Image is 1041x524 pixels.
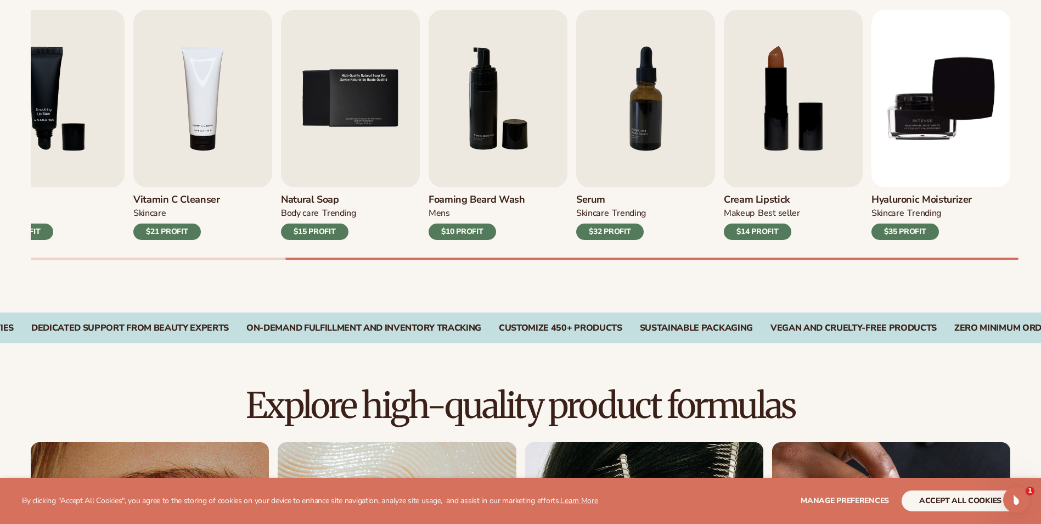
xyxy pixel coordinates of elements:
div: TRENDING [322,208,356,219]
a: 7 / 9 [576,10,715,240]
div: On-Demand Fulfillment and Inventory Tracking [246,323,481,333]
div: $15 PROFIT [281,224,348,240]
div: $21 PROFIT [133,224,201,240]
a: Learn More [560,495,598,506]
div: SUSTAINABLE PACKAGING [640,323,753,333]
div: VEGAN AND CRUELTY-FREE PRODUCTS [770,323,937,333]
span: 1 [1026,487,1034,495]
a: 5 / 9 [281,10,420,240]
a: 8 / 9 [724,10,863,240]
h3: Cream Lipstick [724,194,800,206]
div: BODY Care [281,208,319,219]
div: mens [429,208,450,219]
span: Manage preferences [801,495,889,506]
h3: Foaming beard wash [429,194,525,206]
div: SKINCARE [871,208,904,219]
a: 9 / 9 [871,10,1010,240]
a: 6 / 9 [429,10,567,240]
div: $35 PROFIT [871,224,939,240]
div: $10 PROFIT [429,224,496,240]
div: Dedicated Support From Beauty Experts [31,323,229,333]
a: 4 / 9 [133,10,272,240]
button: Manage preferences [801,490,889,511]
div: MAKEUP [724,208,755,219]
div: BEST SELLER [758,208,800,219]
h3: Natural Soap [281,194,356,206]
h2: Explore high-quality product formulas [31,387,1010,424]
div: CUSTOMIZE 450+ PRODUCTS [499,323,622,333]
div: Skincare [133,208,166,219]
div: SKINCARE [576,208,609,219]
iframe: Intercom live chat [1003,487,1029,513]
h3: Hyaluronic moisturizer [871,194,972,206]
button: accept all cookies [902,490,1019,511]
div: TRENDING [907,208,941,219]
h3: Serum [576,194,646,206]
div: $14 PROFIT [724,224,791,240]
p: By clicking "Accept All Cookies", you agree to the storing of cookies on your device to enhance s... [22,497,598,506]
h3: Vitamin C Cleanser [133,194,220,206]
div: $32 PROFIT [576,224,644,240]
div: TRENDING [612,208,645,219]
